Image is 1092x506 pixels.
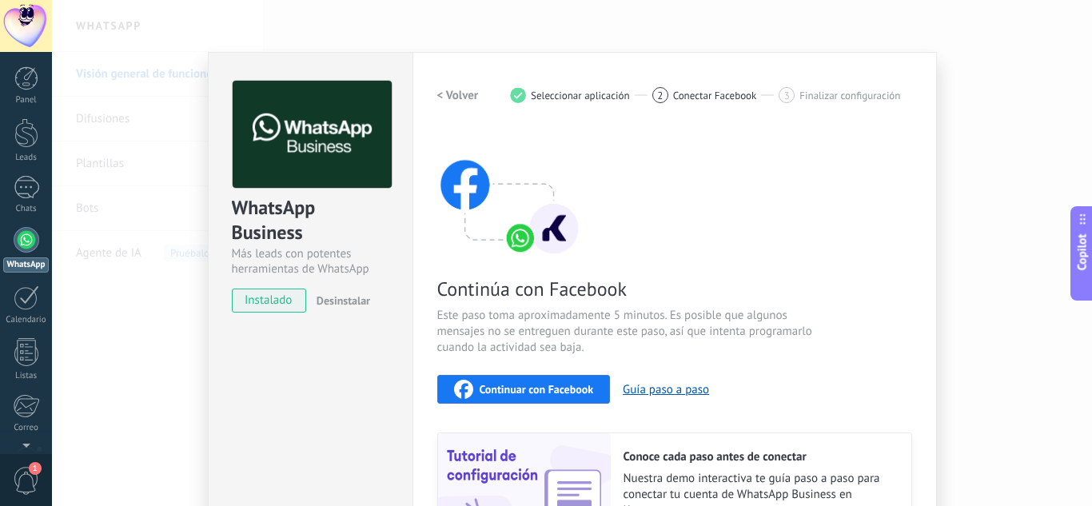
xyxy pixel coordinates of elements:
img: connect with facebook [437,129,581,257]
div: Listas [3,371,50,381]
span: Finalizar configuración [799,90,900,102]
span: instalado [233,289,305,313]
span: 1 [29,462,42,475]
div: Correo [3,423,50,433]
h2: < Volver [437,88,479,103]
span: Este paso toma aproximadamente 5 minutos. Es posible que algunos mensajes no se entreguen durante... [437,308,818,356]
span: Seleccionar aplicación [531,90,630,102]
button: Continuar con Facebook [437,375,611,404]
span: Continuar con Facebook [480,384,594,395]
span: Continúa con Facebook [437,277,818,301]
img: logo_main.png [233,81,392,189]
div: Panel [3,95,50,106]
h2: Conoce cada paso antes de conectar [624,449,895,464]
button: Desinstalar [310,289,370,313]
button: Guía paso a paso [623,382,709,397]
div: Calendario [3,315,50,325]
span: Conectar Facebook [673,90,757,102]
button: < Volver [437,81,479,110]
div: Leads [3,153,50,163]
span: Desinstalar [317,293,370,308]
div: Más leads con potentes herramientas de WhatsApp [232,246,389,277]
span: 3 [784,89,790,102]
div: WhatsApp Business [232,195,389,246]
div: WhatsApp [3,257,49,273]
div: Chats [3,204,50,214]
span: Copilot [1074,233,1090,270]
span: 2 [657,89,663,102]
